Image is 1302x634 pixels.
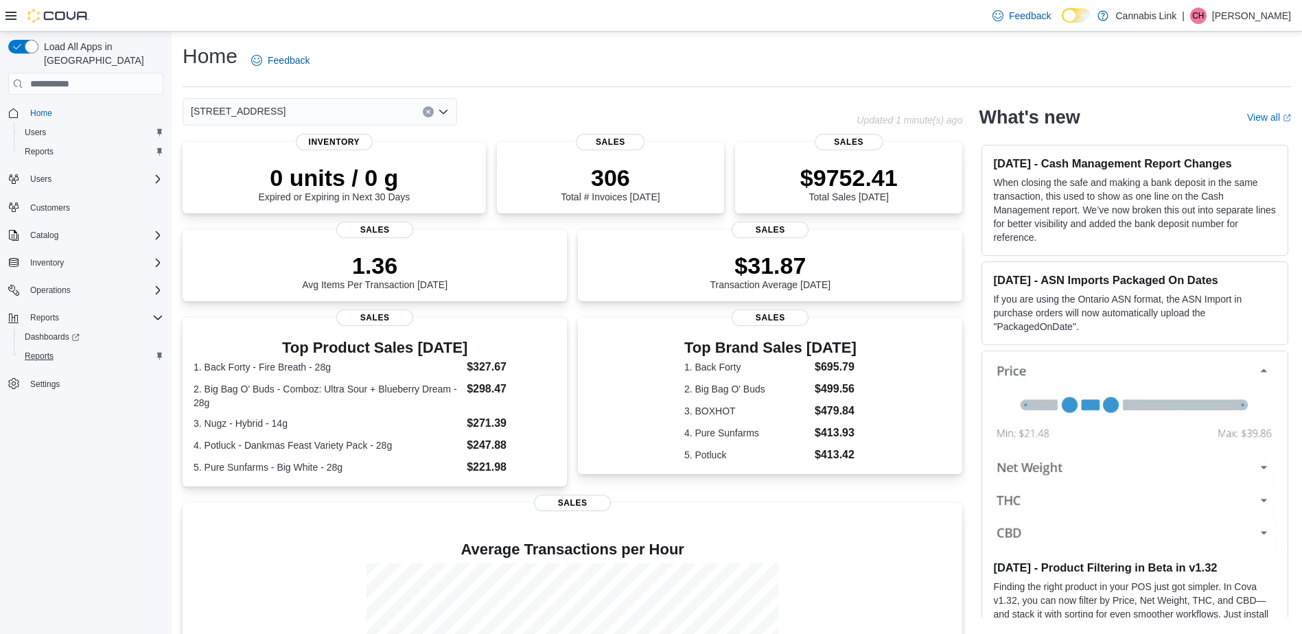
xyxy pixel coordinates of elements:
button: Reports [25,309,65,326]
span: Dashboards [19,329,163,345]
button: Users [14,123,169,142]
dd: $298.47 [467,381,556,397]
button: Catalog [25,227,64,244]
a: Home [25,105,58,121]
span: Feedback [268,54,310,67]
span: Home [25,104,163,121]
p: $9752.41 [800,164,898,191]
dt: 5. Pure Sunfarms - Big White - 28g [194,460,461,474]
button: Catalog [3,226,169,245]
a: Dashboards [14,327,169,347]
button: Clear input [423,106,434,117]
dd: $247.88 [467,437,556,454]
div: Expired or Expiring in Next 30 Days [258,164,410,202]
a: Settings [25,376,65,392]
div: Avg Items Per Transaction [DATE] [302,252,447,290]
input: Dark Mode [1062,8,1091,23]
span: Reports [25,146,54,157]
p: Cannabis Link [1115,8,1176,24]
h3: [DATE] - Cash Management Report Changes [993,156,1277,170]
span: Settings [25,375,163,392]
dt: 4. Potluck - Dankmas Feast Variety Pack - 28g [194,438,461,452]
span: Users [19,124,163,141]
img: Cova [27,9,89,23]
p: | [1182,8,1185,24]
span: Home [30,108,52,119]
dd: $271.39 [467,415,556,432]
a: Customers [25,200,75,216]
p: [PERSON_NAME] [1212,8,1291,24]
span: Catalog [25,227,163,244]
nav: Complex example [8,97,163,430]
button: Inventory [3,253,169,272]
span: Users [25,171,163,187]
h3: Top Product Sales [DATE] [194,340,556,356]
dt: 2. Big Bag O' Buds - Comboz: Ultra Sour + Blueberry Dream - 28g [194,382,461,410]
dd: $413.93 [815,425,857,441]
p: $31.87 [710,252,831,279]
span: Reports [30,312,59,323]
button: Operations [25,282,76,298]
button: Users [3,169,169,189]
span: Sales [732,222,809,238]
a: Feedback [987,2,1056,30]
span: Settings [30,379,60,390]
span: Users [25,127,46,138]
dt: 1. Back Forty [684,360,809,374]
span: Sales [732,309,809,326]
dt: 3. Nugz - Hybrid - 14g [194,416,461,430]
dt: 2. Big Bag O' Buds [684,382,809,396]
span: Feedback [1009,9,1051,23]
div: Transaction Average [DATE] [710,252,831,290]
button: Open list of options [438,106,449,117]
span: Customers [30,202,70,213]
dd: $221.98 [467,459,556,475]
span: Sales [815,134,883,150]
span: Sales [534,495,611,511]
dd: $327.67 [467,359,556,375]
button: Reports [14,347,169,366]
h1: Home [183,43,237,70]
span: Sales [577,134,644,150]
span: [STREET_ADDRESS] [191,103,286,119]
a: Reports [19,143,59,160]
button: Users [25,171,57,187]
p: When closing the safe and making a bank deposit in the same transaction, this used to show as one... [993,176,1277,244]
span: Reports [25,351,54,362]
button: Settings [3,374,169,394]
a: Dashboards [19,329,85,345]
span: Sales [336,309,413,326]
h4: Average Transactions per Hour [194,541,951,558]
dt: 5. Potluck [684,448,809,462]
div: Total # Invoices [DATE] [561,164,660,202]
h3: [DATE] - ASN Imports Packaged On Dates [993,273,1277,287]
span: Reports [19,348,163,364]
p: If you are using the Ontario ASN format, the ASN Import in purchase orders will now automatically... [993,292,1277,333]
span: Inventory [296,134,373,150]
svg: External link [1283,114,1291,122]
span: Users [30,174,51,185]
span: Reports [25,309,163,326]
span: Catalog [30,230,58,241]
span: Inventory [30,257,64,268]
dd: $499.56 [815,381,857,397]
div: Total Sales [DATE] [800,164,898,202]
span: Dashboards [25,331,80,342]
h3: Top Brand Sales [DATE] [684,340,857,356]
div: Carter Hunt [1190,8,1207,24]
dd: $413.42 [815,447,857,463]
span: Inventory [25,255,163,271]
a: Feedback [246,47,315,74]
button: Customers [3,197,169,217]
button: Reports [3,308,169,327]
span: Customers [25,198,163,215]
span: Reports [19,143,163,160]
h2: What's new [979,106,1080,128]
dd: $695.79 [815,359,857,375]
dt: 3. BOXHOT [684,404,809,418]
h3: [DATE] - Product Filtering in Beta in v1.32 [993,561,1277,574]
button: Reports [14,142,169,161]
button: Home [3,103,169,123]
a: View allExternal link [1247,112,1291,123]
